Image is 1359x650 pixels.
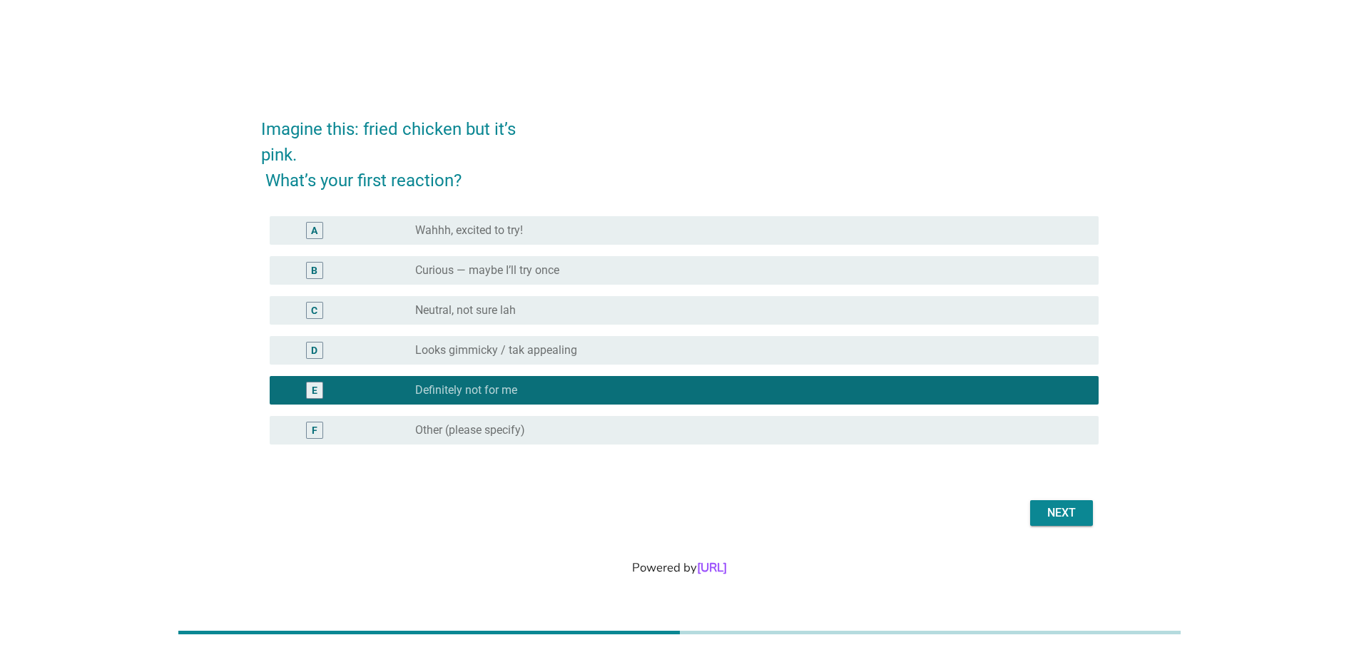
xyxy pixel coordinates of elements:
label: Other (please specify) [415,423,525,437]
div: F [312,422,317,437]
label: Wahhh, excited to try! [415,223,523,238]
div: Next [1042,504,1081,522]
label: Looks gimmicky / tak appealing [415,343,577,357]
div: D [311,342,317,357]
label: Definitely not for me [415,383,517,397]
button: Next [1030,500,1093,526]
h2: Imagine this: fried chicken but it’s pink. What’s your first reaction? [261,102,1099,193]
label: Curious — maybe I’ll try once [415,263,559,278]
label: Neutral, not sure lah [415,303,516,318]
a: [URL] [697,559,727,576]
div: A [311,223,317,238]
div: C [311,303,317,318]
div: Powered by [17,559,1342,577]
div: E [312,382,317,397]
div: B [311,263,317,278]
